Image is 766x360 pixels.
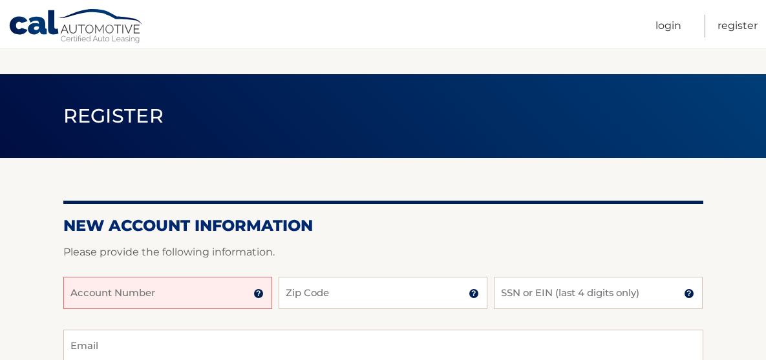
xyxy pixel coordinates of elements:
[469,288,479,299] img: tooltip.svg
[253,288,264,299] img: tooltip.svg
[718,15,758,37] a: Register
[8,8,144,46] a: Cal Automotive
[63,104,164,128] span: Register
[494,277,703,309] input: SSN or EIN (last 4 digits only)
[279,277,487,309] input: Zip Code
[684,288,694,299] img: tooltip.svg
[655,15,681,37] a: Login
[63,277,272,309] input: Account Number
[63,243,703,261] p: Please provide the following information.
[63,216,703,235] h2: New Account Information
